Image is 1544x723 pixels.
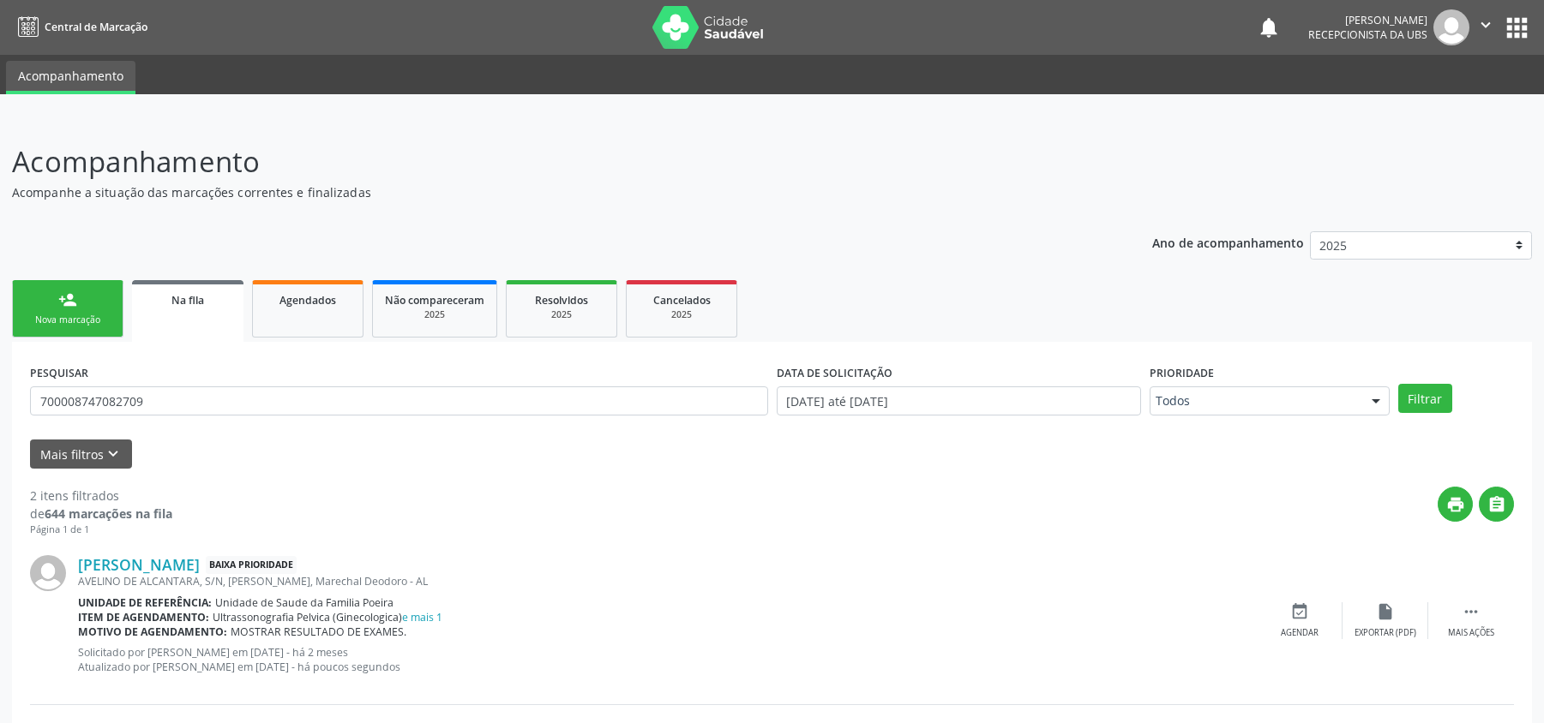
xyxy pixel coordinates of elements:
span: Agendados [279,293,336,308]
span: Baixa Prioridade [206,556,297,574]
span: Na fila [171,293,204,308]
div: 2025 [385,308,484,321]
a: e mais 1 [402,610,442,624]
button:  [1479,487,1514,522]
p: Solicitado por [PERSON_NAME] em [DATE] - há 2 meses Atualizado por [PERSON_NAME] em [DATE] - há p... [78,645,1257,674]
span: Unidade de Saude da Familia Poeira [215,595,394,610]
span: Todos [1156,392,1355,409]
b: Item de agendamento: [78,610,209,624]
p: Ano de acompanhamento [1152,231,1304,253]
button: Filtrar [1398,384,1452,413]
div: AVELINO DE ALCANTARA, S/N, [PERSON_NAME], Marechal Deodoro - AL [78,574,1257,589]
b: Motivo de agendamento: [78,624,227,639]
button: Mais filtroskeyboard_arrow_down [30,439,132,469]
span: Não compareceram [385,293,484,308]
span: Recepcionista da UBS [1308,27,1427,42]
button: print [1438,487,1473,522]
i: insert_drive_file [1376,602,1395,621]
div: 2 itens filtrados [30,487,172,505]
i:  [1462,602,1481,621]
a: Central de Marcação [12,13,147,41]
label: PESQUISAR [30,360,88,386]
label: DATA DE SOLICITAÇÃO [777,360,892,386]
div: [PERSON_NAME] [1308,13,1427,27]
span: Resolvidos [535,293,588,308]
span: Central de Marcação [45,20,147,34]
img: img [1433,9,1469,45]
span: Ultrassonografia Pelvica (Ginecologica) [213,610,442,624]
label: Prioridade [1150,360,1214,386]
a: [PERSON_NAME] [78,555,200,574]
div: Mais ações [1448,627,1494,639]
p: Acompanhamento [12,140,1076,183]
div: Exportar (PDF) [1355,627,1416,639]
div: Nova marcação [25,314,111,326]
img: img [30,555,66,591]
p: Acompanhe a situação das marcações correntes e finalizadas [12,183,1076,201]
span: Cancelados [653,293,711,308]
span: MOSTRAR RESULTADO DE EXAMES. [231,624,406,639]
strong: 644 marcações na fila [45,505,172,522]
input: Nome, CNS [30,386,768,415]
b: Unidade de referência: [78,595,212,610]
div: 2025 [519,308,604,321]
div: person_add [58,290,77,309]
div: Página 1 de 1 [30,523,172,537]
button: notifications [1257,15,1281,39]
i:  [1487,495,1506,514]
a: Acompanhamento [6,61,135,94]
i: event_available [1290,602,1309,621]
i: print [1446,495,1465,514]
i: keyboard_arrow_down [104,445,123,463]
input: Selecione um intervalo [777,386,1141,415]
i:  [1476,15,1495,34]
div: 2025 [639,308,724,321]
div: de [30,505,172,523]
div: Agendar [1281,627,1319,639]
button: apps [1502,13,1532,43]
button:  [1469,9,1502,45]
